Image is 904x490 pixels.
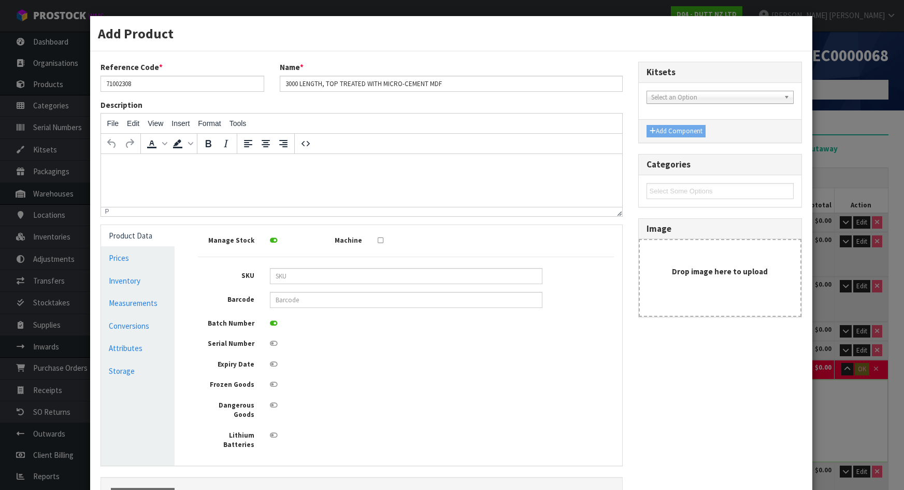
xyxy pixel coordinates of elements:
button: Align center [257,135,275,152]
a: Storage [101,360,175,382]
button: Undo [103,135,121,152]
span: Select an Option [651,91,780,104]
label: Frozen Goods [190,377,262,390]
input: SKU [270,268,542,284]
a: Product Data [101,225,175,246]
span: View [148,119,163,128]
h3: Add Product [98,24,805,43]
div: p [105,208,109,215]
div: Background color [169,135,195,152]
label: Description [101,100,142,110]
label: Machine [298,233,370,246]
span: File [107,119,119,128]
h3: Kitsets [647,67,794,77]
div: Text color [143,135,169,152]
strong: Drop image here to upload [672,267,768,276]
label: Expiry Date [190,357,262,370]
span: Edit [127,119,139,128]
label: Dangerous Goods [190,398,262,420]
label: Reference Code [101,62,163,73]
h3: Image [647,224,794,234]
button: Redo [121,135,138,152]
a: Attributes [101,338,175,359]
input: Name [280,76,623,92]
span: Insert [171,119,190,128]
a: Inventory [101,270,175,291]
label: Lithium Batteries [190,428,262,450]
a: Prices [101,247,175,269]
button: Italic [217,135,235,152]
label: Barcode [190,292,262,305]
button: Bold [199,135,217,152]
button: Source code [297,135,314,152]
label: Batch Number [190,316,262,329]
div: Resize [613,207,622,216]
label: Name [280,62,304,73]
label: SKU [190,268,262,281]
a: Conversions [101,315,175,337]
label: Manage Stock [190,233,262,246]
button: Align left [239,135,257,152]
a: Measurements [101,292,175,314]
span: Format [198,119,221,128]
button: Add Component [647,125,706,137]
button: Align right [275,135,292,152]
label: Serial Number [190,336,262,349]
input: Barcode [270,292,542,308]
input: Reference Code [101,76,264,92]
iframe: Rich Text Area. Press ALT-0 for help. [101,154,622,207]
h3: Categories [647,160,794,170]
span: Tools [229,119,247,128]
